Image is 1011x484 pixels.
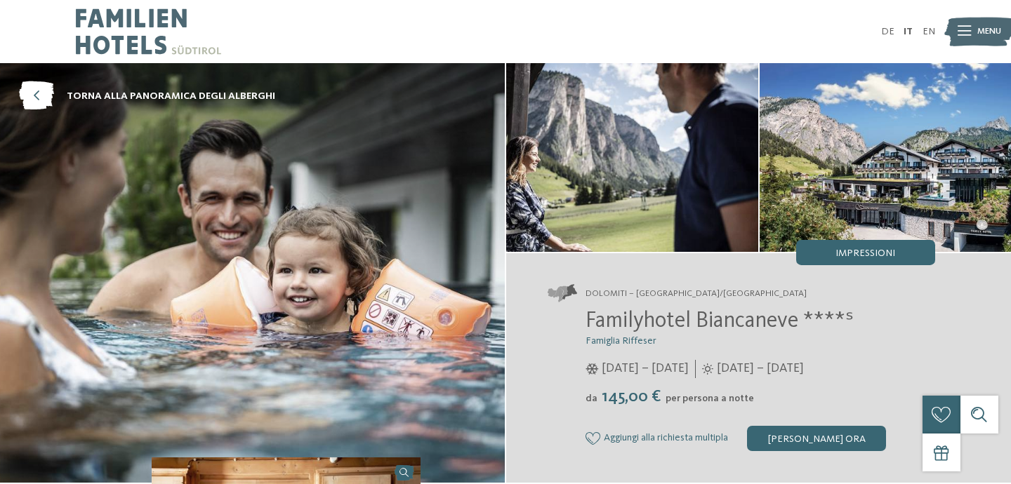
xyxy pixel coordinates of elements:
span: 145,00 € [599,389,664,405]
a: IT [904,27,913,36]
span: torna alla panoramica degli alberghi [67,89,275,103]
span: [DATE] – [DATE] [602,360,689,377]
a: DE [881,27,894,36]
img: Il nostro family hotel a Selva: una vacanza da favola [506,63,758,252]
i: Orari d'apertura estate [702,363,713,375]
span: Familyhotel Biancaneve ****ˢ [586,310,854,332]
span: Impressioni [835,248,895,258]
span: Famiglia Riffeser [586,336,656,346]
span: da [586,394,597,403]
a: EN [923,27,935,36]
i: Orari d'apertura inverno [586,363,599,375]
span: Aggiungi alla richiesta multipla [604,433,728,444]
a: torna alla panoramica degli alberghi [19,82,275,111]
span: Dolomiti – [GEOGRAPHIC_DATA]/[GEOGRAPHIC_DATA] [586,288,807,300]
div: [PERSON_NAME] ora [747,426,886,451]
span: Menu [977,25,1001,38]
span: [DATE] – [DATE] [717,360,804,377]
span: per persona a notte [666,394,754,403]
